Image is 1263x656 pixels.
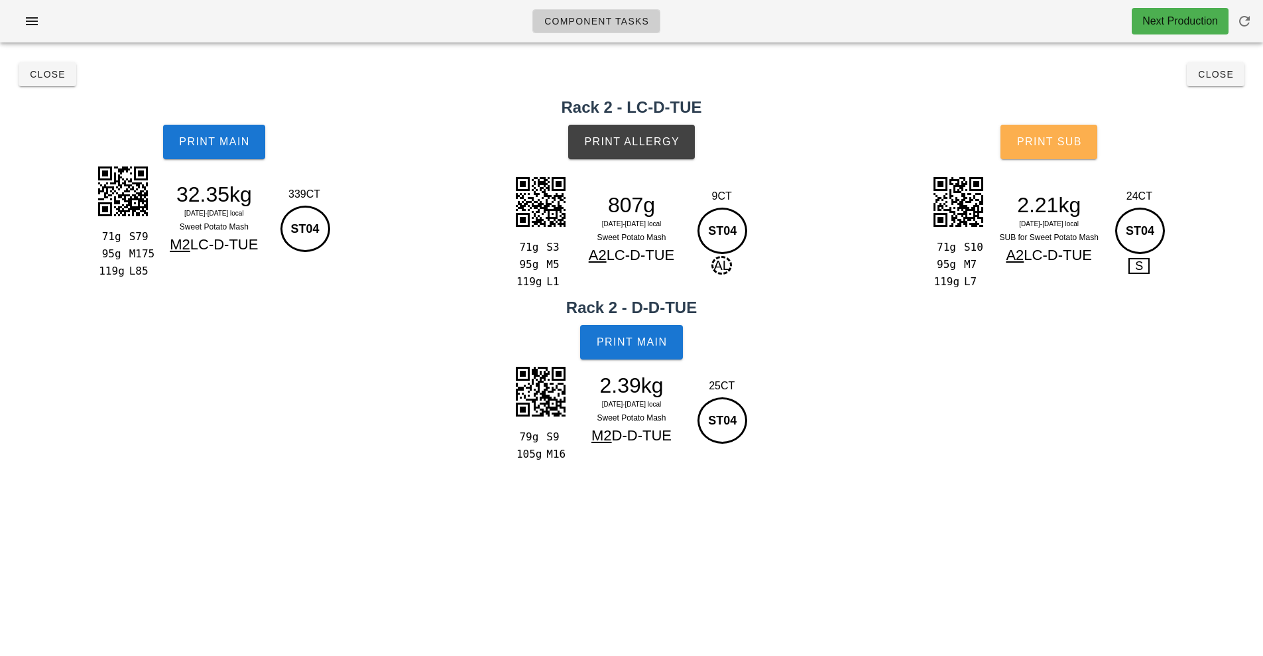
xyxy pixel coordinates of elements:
[591,427,612,444] span: M2
[8,296,1255,320] h2: Rack 2 - D-D-TUE
[96,263,123,280] div: 119g
[959,239,986,256] div: S10
[574,195,690,215] div: 807g
[514,428,541,446] div: 79g
[932,256,959,273] div: 95g
[694,378,749,394] div: 25CT
[541,273,568,291] div: L1
[170,236,190,253] span: M2
[694,188,749,204] div: 9CT
[29,69,66,80] span: Close
[541,428,568,446] div: S9
[124,228,151,245] div: S79
[514,256,541,273] div: 95g
[124,245,151,263] div: M175
[1112,188,1167,204] div: 24CT
[932,273,959,291] div: 119g
[991,195,1107,215] div: 2.21kg
[1115,208,1165,254] div: ST04
[163,125,265,159] button: Print Main
[156,220,272,233] div: Sweet Potato Mash
[574,231,690,244] div: Sweet Potato Mash
[90,158,156,224] img: JX1O8mMKvHUUqOCQRKejOrkFyskRuJPCCn+N+vbKUTOhuLXjZUqiLrIq1o93yFKLV+tTT2EvCMQQoDqbq0QVRWkEZKhQW3ME8...
[541,239,568,256] div: S3
[8,96,1255,119] h2: Rack 2 - LC-D-TUE
[507,358,573,425] img: CwpsAAAAASUVORK5CYII=
[1187,62,1244,86] button: Close
[1016,136,1082,148] span: Print Sub
[602,220,662,228] span: [DATE]-[DATE] local
[574,411,690,425] div: Sweet Potato Mash
[697,208,747,254] div: ST04
[1024,247,1092,263] span: LC-D-TUE
[932,239,959,256] div: 71g
[925,168,991,235] img: 0SIGonRNC3oEQ0nqxmUNgqkPmQuVTBIEQQlDaaBNCNoJNQoUQgtJGmxCyEWwSKoQQlDbahJCNYJNQIYSgtNEmhGwEm4QKIQSl...
[1006,247,1024,263] span: A2
[583,136,680,148] span: Print Allergy
[96,228,123,245] div: 71g
[514,239,541,256] div: 71g
[507,168,573,235] img: NGgJLTX3NVT5FEAghBKVBmxAyCDZxFUIISoM2IWQQbOIqhBCUBm1CyCDYxFUIISgN2oSQQbCJqxBCUBq0CSGDYBNXnziurT5z...
[280,206,330,252] div: ST04
[574,375,690,395] div: 2.39kg
[568,125,695,159] button: Print Allergy
[580,325,682,360] button: Print Main
[514,273,541,291] div: 119g
[532,9,660,33] a: Component Tasks
[156,184,272,204] div: 32.35kg
[178,136,250,148] span: Print Main
[1197,69,1234,80] span: Close
[602,401,662,408] span: [DATE]-[DATE] local
[541,446,568,463] div: M16
[19,62,76,86] button: Close
[1128,258,1150,274] span: S
[190,236,259,253] span: LC-D-TUE
[589,247,607,263] span: A2
[1142,13,1218,29] div: Next Production
[1019,220,1079,228] span: [DATE]-[DATE] local
[697,397,747,444] div: ST04
[541,256,568,273] div: M5
[596,336,668,348] span: Print Main
[959,273,986,291] div: L7
[991,231,1107,244] div: SUB for Sweet Potato Mash
[277,186,332,202] div: 339CT
[184,210,244,217] span: [DATE]-[DATE] local
[612,427,672,444] span: D-D-TUE
[959,256,986,273] div: M7
[544,16,649,27] span: Component Tasks
[124,263,151,280] div: L85
[711,256,731,275] span: AL
[1000,125,1097,159] button: Print Sub
[96,245,123,263] div: 95g
[514,446,541,463] div: 105g
[607,247,675,263] span: LC-D-TUE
